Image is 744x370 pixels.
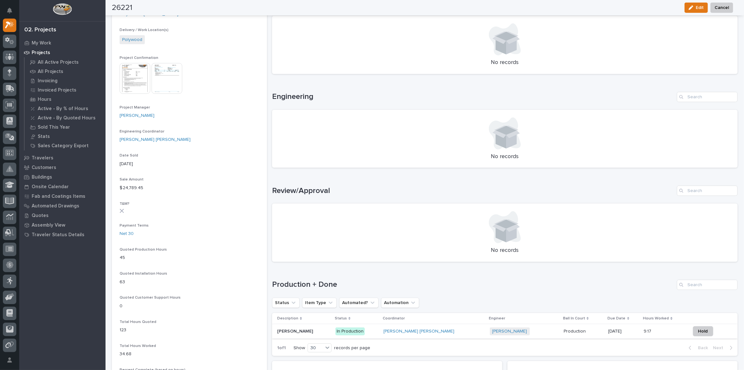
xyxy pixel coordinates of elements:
[19,201,106,211] a: Automated Drawings
[19,38,106,48] a: My Work
[25,132,106,141] a: Stats
[644,327,653,334] p: 9.17
[38,125,70,130] p: Sold This Year
[25,113,106,122] a: Active - By Quoted Hours
[698,327,708,335] span: Hold
[120,279,259,286] p: 63
[32,174,52,180] p: Buildings
[32,155,53,161] p: Travelers
[685,3,708,13] button: Edit
[38,60,79,65] p: All Active Projects
[120,154,138,157] span: Date Sold
[38,106,88,112] p: Active - By % of Hours
[25,104,106,113] a: Active - By % of Hours
[381,298,419,308] button: Automation
[38,87,76,93] p: Invoiced Projects
[120,254,259,261] p: 45
[696,5,704,11] span: Edit
[608,329,639,334] p: [DATE]
[38,97,51,102] p: Hours
[38,78,58,84] p: Invoicing
[19,191,106,201] a: Fab and Coatings Items
[8,8,16,18] div: Notifications
[32,213,49,219] p: Quotes
[25,141,106,150] a: Sales Category Export
[120,296,181,300] span: Quoted Customer Support Hours
[693,326,713,336] button: Hold
[120,344,156,348] span: Total Hours Worked
[25,58,106,67] a: All Active Projects
[715,4,729,12] span: Cancel
[280,59,730,66] p: No records
[272,324,738,339] tr: [PERSON_NAME][PERSON_NAME] In Production[PERSON_NAME] [PERSON_NAME] [PERSON_NAME] ProductionProdu...
[112,3,132,12] h2: 26221
[492,329,527,334] a: [PERSON_NAME]
[19,48,106,57] a: Projects
[120,161,259,167] p: [DATE]
[120,185,259,191] p: $ 24,789.45
[710,3,733,13] button: Cancel
[277,327,314,334] p: [PERSON_NAME]
[120,248,167,252] span: Quoted Production Hours
[120,106,150,109] span: Project Manager
[308,345,323,351] div: 30
[120,320,156,324] span: Total Hours Quoted
[564,327,587,334] p: Production
[272,280,674,289] h1: Production + Done
[384,329,455,334] a: [PERSON_NAME] [PERSON_NAME]
[32,232,84,238] p: Traveler Status Details
[19,172,106,182] a: Buildings
[38,143,89,149] p: Sales Category Export
[710,345,738,351] button: Next
[32,165,56,171] p: Customers
[294,345,305,351] p: Show
[120,130,164,133] span: Engineering Coordinator
[339,298,379,308] button: Automated?
[25,95,106,104] a: Hours
[120,351,259,358] p: 34.68
[280,153,730,160] p: No records
[383,315,405,322] p: Coordinator
[272,186,674,196] h1: Review/Approval
[38,134,50,140] p: Stats
[32,222,65,228] p: Assembly View
[677,280,738,290] input: Search
[272,340,291,356] p: 1 of 1
[120,136,191,143] a: [PERSON_NAME] [PERSON_NAME]
[19,230,106,239] a: Traveler Status Details
[563,315,585,322] p: Ball In Court
[272,92,674,101] h1: Engineering
[120,178,144,181] span: Sale Amount
[120,202,129,206] span: T&M?
[32,40,51,46] p: My Work
[122,36,142,43] a: Polywood
[19,211,106,220] a: Quotes
[120,230,134,237] a: Net 30
[677,92,738,102] input: Search
[3,4,16,17] button: Notifications
[302,298,337,308] button: Item Type
[25,123,106,132] a: Sold This Year
[32,50,50,56] p: Projects
[25,85,106,94] a: Invoiced Projects
[32,194,85,199] p: Fab and Coatings Items
[120,28,168,32] span: Delivery / Work Location(s)
[120,224,149,228] span: Payment Terms
[277,315,298,322] p: Description
[713,345,727,351] span: Next
[19,220,106,230] a: Assembly View
[694,345,708,351] span: Back
[32,203,79,209] p: Automated Drawings
[677,186,738,196] input: Search
[120,272,167,276] span: Quoted Installation Hours
[489,315,505,322] p: Engineer
[32,184,69,190] p: Onsite Calendar
[120,327,259,334] p: 123
[25,76,106,85] a: Invoicing
[280,247,730,254] p: No records
[38,69,63,75] p: All Projects
[272,298,300,308] button: Status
